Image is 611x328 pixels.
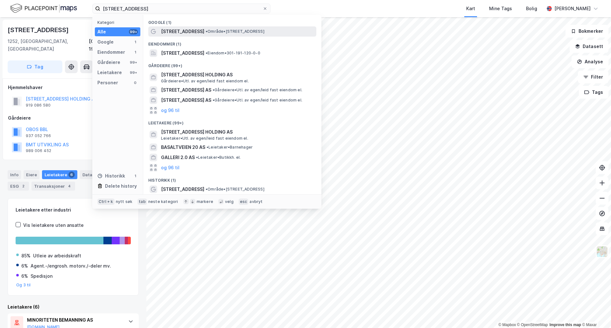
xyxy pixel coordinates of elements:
span: Gårdeiere • Utl. av egen/leid fast eiendom el. [161,79,249,84]
span: • [206,51,207,55]
a: Improve this map [550,323,581,327]
div: 85% [21,252,31,260]
div: [PERSON_NAME] [554,5,591,12]
span: Eiendom • 301-191-120-0-0 [206,51,260,56]
span: • [207,145,208,150]
button: og 96 til [161,107,179,114]
div: 6 [68,171,75,178]
div: Ctrl + k [97,199,115,205]
div: Historikk (1) [143,173,321,184]
img: logo.f888ab2527a4732fd821a326f86c7f29.svg [10,3,77,14]
div: Bolig [526,5,537,12]
div: 1 [133,39,138,45]
div: 1 [133,50,138,55]
span: Leietaker • Utl. av egen/leid fast eiendom el. [161,136,248,141]
div: [GEOGRAPHIC_DATA], 191/120 [89,38,139,53]
button: og 96 til [161,164,179,171]
div: Spedisjon [31,272,53,280]
div: avbryt [249,199,263,204]
span: Leietaker • Barnehager [207,145,253,150]
div: 6% [21,272,28,280]
div: 99+ [129,60,138,65]
div: Gårdeiere [97,59,120,66]
span: Område • [STREET_ADDRESS] [206,187,264,192]
div: 99+ [129,29,138,34]
div: Google [97,38,114,46]
div: Historikk [97,172,125,180]
div: 4 [66,183,73,189]
div: Leietakere (99+) [143,115,321,127]
span: • [206,29,207,34]
span: [STREET_ADDRESS] AS [161,96,211,104]
span: GALLERI 2.0 AS [161,154,195,161]
span: • [196,155,198,160]
span: [STREET_ADDRESS] AS [161,86,211,94]
iframe: Chat Widget [579,297,611,328]
div: markere [197,199,213,204]
div: Mine Tags [489,5,512,12]
div: Kart [466,5,475,12]
div: esc [239,199,249,205]
div: [STREET_ADDRESS] [8,25,70,35]
div: MINORITETEN BEMANNING AS [27,316,122,324]
div: Eiendommer [97,48,125,56]
button: Bokmerker [565,25,608,38]
div: tab [137,199,147,205]
div: 937 052 766 [26,133,51,138]
div: Kategori [97,20,140,25]
span: • [213,98,214,102]
span: [STREET_ADDRESS] [161,28,204,35]
div: Personer [97,79,118,87]
div: Delete history [105,182,137,190]
button: Filter [578,71,608,83]
div: Eiendommer (1) [143,37,321,48]
div: Utleie av arbeidskraft [33,252,81,260]
span: Område • [STREET_ADDRESS] [206,29,264,34]
div: ESG [8,182,29,191]
div: neste kategori [148,199,178,204]
div: Eiere [24,170,39,179]
div: Agent.-/engrosh. motorv./-deler mv. [31,262,111,270]
div: velg [225,199,234,204]
div: nytt søk [116,199,133,204]
button: Analyse [572,55,608,68]
div: Leietakere [97,69,122,76]
span: • [206,187,207,192]
button: Tags [579,86,608,99]
div: Info [8,170,21,179]
div: Kontrollprogram for chat [579,297,611,328]
div: 989 006 452 [26,148,51,153]
div: 2 [20,183,26,189]
div: Alle [97,28,106,36]
span: [STREET_ADDRESS] HOLDING AS [161,71,314,79]
img: Z [596,246,608,258]
span: BASALTVEIEN 20 AS [161,143,205,151]
a: Mapbox [498,323,516,327]
div: Gårdeiere [8,114,138,122]
div: Datasett [80,170,111,179]
div: 99+ [129,70,138,75]
span: Leietaker • Butikkh. el. [196,155,241,160]
div: 1252, [GEOGRAPHIC_DATA], [GEOGRAPHIC_DATA] [8,38,89,53]
div: 0 [133,80,138,85]
span: • [213,87,214,92]
a: OpenStreetMap [517,323,548,327]
span: [STREET_ADDRESS] [161,49,204,57]
input: Søk på adresse, matrikkel, gårdeiere, leietakere eller personer [100,4,263,13]
div: 919 086 580 [26,103,51,108]
div: Vis leietakere uten ansatte [23,221,84,229]
span: [STREET_ADDRESS] [161,185,204,193]
span: Gårdeiere • Utl. av egen/leid fast eiendom el. [213,87,302,93]
div: 1 [133,173,138,178]
div: Transaksjoner [32,182,75,191]
button: Og 3 til [16,283,31,288]
div: Google (1) [143,15,321,26]
span: Gårdeiere • Utl. av egen/leid fast eiendom el. [213,98,302,103]
button: Tag [8,60,62,73]
div: Leietakere etter industri [16,206,131,214]
div: Leietakere (6) [8,303,139,311]
div: Hjemmelshaver [8,84,138,91]
div: 6% [21,262,28,270]
div: Gårdeiere (99+) [143,58,321,70]
span: [STREET_ADDRESS] HOLDING AS [161,128,314,136]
